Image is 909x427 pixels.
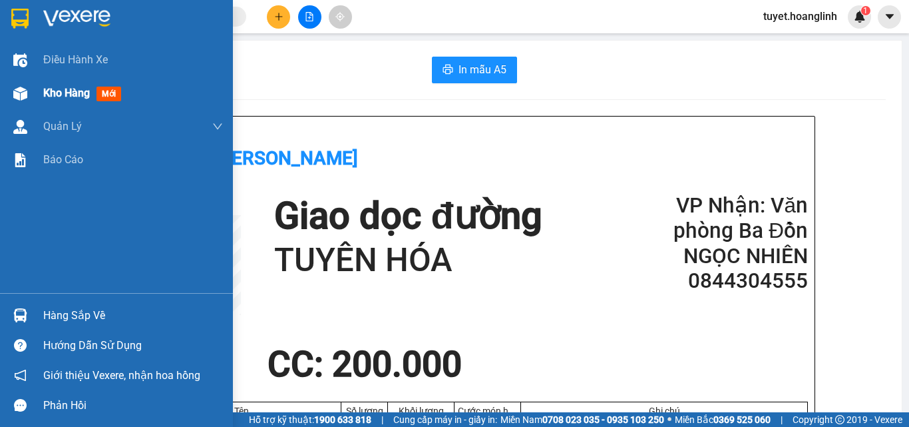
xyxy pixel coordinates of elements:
div: Khối lượng [391,406,451,416]
span: In mẫu A5 [458,61,506,78]
h1: Giao dọc đường [274,193,542,239]
span: notification [14,369,27,382]
span: Điều hành xe [43,51,108,68]
div: CC : 200.000 [260,344,470,384]
button: caret-down [878,5,901,29]
span: | [381,412,383,427]
h1: TUYÊN HÓA [274,239,542,282]
img: warehouse-icon [13,308,27,322]
img: warehouse-icon [13,120,27,134]
button: file-add [298,5,321,29]
b: [PERSON_NAME] [214,147,358,169]
div: Ghi chú [524,406,804,416]
div: Cước món hàng [458,406,517,416]
span: Miền Bắc [675,412,771,427]
span: ⚪️ [667,417,671,422]
strong: 0708 023 035 - 0935 103 250 [542,414,664,425]
span: mới [96,87,121,101]
span: Quản Lý [43,118,82,135]
h2: 0844304555 [648,268,808,294]
span: Kho hàng [43,87,90,99]
h2: 4CNDZCCK [7,77,107,99]
button: plus [267,5,290,29]
button: printerIn mẫu A5 [432,57,517,83]
button: aim [329,5,352,29]
span: message [14,399,27,412]
strong: 1900 633 818 [314,414,371,425]
span: file-add [305,12,314,21]
div: Tên [145,406,337,416]
h2: NGỌC NHIÊN [648,244,808,269]
span: tuyet.hoanglinh [753,8,848,25]
h1: Giao dọc đường [70,77,246,169]
span: Cung cấp máy in - giấy in: [393,412,497,427]
div: Hướng dẫn sử dụng [43,336,223,356]
img: warehouse-icon [13,87,27,101]
span: Báo cáo [43,151,83,168]
span: plus [274,12,283,21]
span: Miền Nam [500,412,664,427]
div: Phản hồi [43,396,223,416]
span: | [781,412,783,427]
span: aim [335,12,345,21]
span: printer [443,64,453,77]
img: logo-vxr [11,9,29,29]
sup: 1 [861,6,870,15]
span: 1 [863,6,868,15]
span: question-circle [14,339,27,352]
span: down [212,121,223,132]
span: copyright [835,415,844,424]
div: Số lượng [345,406,384,416]
img: warehouse-icon [13,53,27,67]
div: Hàng sắp về [43,306,223,326]
strong: 0369 525 060 [713,414,771,425]
span: caret-down [884,11,896,23]
span: Giới thiệu Vexere, nhận hoa hồng [43,367,200,384]
img: icon-new-feature [854,11,866,23]
span: Hỗ trợ kỹ thuật: [249,412,371,427]
b: [PERSON_NAME] [81,31,224,53]
h2: VP Nhận: Văn phòng Ba Đồn [648,193,808,244]
img: solution-icon [13,153,27,167]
